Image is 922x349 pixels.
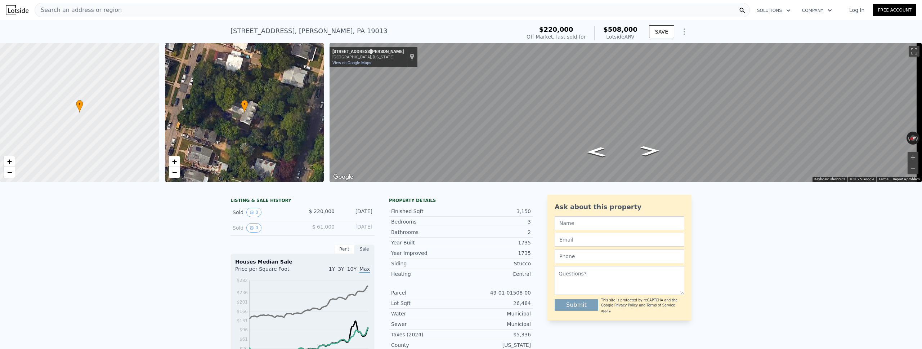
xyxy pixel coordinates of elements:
div: Ask about this property [555,202,684,212]
tspan: $131 [237,318,248,323]
button: Reset the view [906,133,920,143]
div: Price per Square Foot [235,265,303,277]
button: View historical data [246,208,261,217]
div: Central [461,270,531,278]
button: SAVE [649,25,674,38]
button: Zoom out [908,163,918,174]
div: LISTING & SALE HISTORY [230,198,375,205]
a: Open this area in Google Maps (opens a new window) [331,172,355,182]
div: [DATE] [340,208,372,217]
div: Houses Median Sale [235,258,370,265]
a: Terms (opens in new tab) [878,177,889,181]
a: Terms of Service [646,303,675,307]
span: $220,000 [539,26,573,33]
path: Go North, W Mowry St [578,145,614,159]
span: • [76,101,83,107]
div: 1735 [461,239,531,246]
div: Sold [233,223,297,233]
input: Name [555,216,684,230]
div: Water [391,310,461,317]
div: Sewer [391,321,461,328]
div: 26,484 [461,300,531,307]
div: [US_STATE] [461,341,531,349]
button: Rotate clockwise [916,132,920,145]
span: + [172,157,176,166]
a: Zoom out [169,167,180,178]
div: County [391,341,461,349]
div: $5,336 [461,331,531,338]
input: Email [555,233,684,247]
span: − [7,168,12,177]
div: [STREET_ADDRESS][PERSON_NAME] [332,49,404,55]
span: − [172,168,176,177]
path: Go South, W Mowry St [632,143,668,158]
span: 10Y [347,266,357,272]
div: 49-01-01508-00 [461,289,531,296]
div: Sold [233,208,297,217]
div: [GEOGRAPHIC_DATA], [US_STATE] [332,55,404,59]
div: Bedrooms [391,218,461,225]
span: 1Y [329,266,335,272]
button: Show Options [677,25,691,39]
div: Heating [391,270,461,278]
a: Zoom out [4,167,15,178]
span: $508,000 [603,26,637,33]
button: Company [796,4,838,17]
a: Zoom in [169,156,180,167]
img: Lotside [6,5,28,15]
div: Municipal [461,310,531,317]
input: Phone [555,249,684,263]
span: + [7,157,12,166]
button: Zoom in [908,152,918,163]
div: Siding [391,260,461,267]
div: Map [330,43,922,182]
span: $ 61,000 [312,224,335,230]
button: Rotate counterclockwise [907,132,910,145]
div: Rent [334,244,354,254]
div: 3,150 [461,208,531,215]
tspan: $96 [240,327,248,332]
a: Log In [841,6,873,14]
div: Municipal [461,321,531,328]
button: Toggle fullscreen view [909,46,919,57]
a: Privacy Policy [614,303,638,307]
span: Max [359,266,370,273]
div: Stucco [461,260,531,267]
a: View on Google Maps [332,61,371,65]
div: Lot Sqft [391,300,461,307]
button: Submit [555,299,598,311]
div: Parcel [391,289,461,296]
a: Free Account [873,4,916,16]
div: This site is protected by reCAPTCHA and the Google and apply. [601,298,684,313]
div: Lotside ARV [603,33,637,40]
tspan: $61 [240,337,248,342]
button: Keyboard shortcuts [814,177,845,182]
span: Search an address or region [35,6,122,14]
div: 3 [461,218,531,225]
div: • [76,100,83,112]
div: Sale [354,244,375,254]
tspan: $282 [237,278,248,283]
div: Street View [330,43,922,182]
tspan: $201 [237,300,248,305]
div: • [241,100,248,112]
a: Zoom in [4,156,15,167]
div: Year Improved [391,249,461,257]
div: 1735 [461,249,531,257]
img: Google [331,172,355,182]
div: Finished Sqft [391,208,461,215]
span: $ 220,000 [309,208,335,214]
tspan: $236 [237,290,248,295]
tspan: $166 [237,309,248,314]
span: 3Y [338,266,344,272]
a: Report a problem [893,177,920,181]
button: Solutions [751,4,796,17]
span: • [241,101,248,107]
span: © 2025 Google [850,177,874,181]
div: [STREET_ADDRESS] , [PERSON_NAME] , PA 19013 [230,26,388,36]
div: 2 [461,229,531,236]
div: [DATE] [340,223,372,233]
div: Property details [389,198,533,203]
a: Show location on map [409,53,415,61]
div: Bathrooms [391,229,461,236]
